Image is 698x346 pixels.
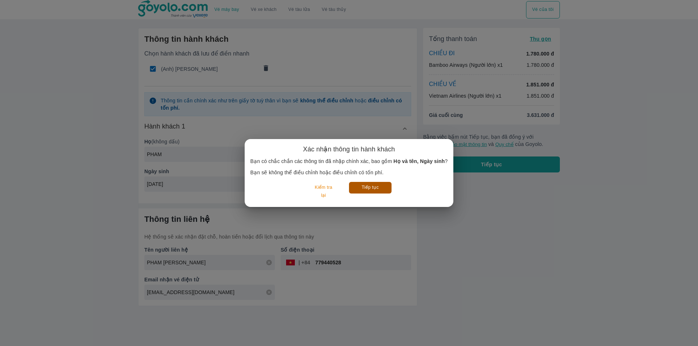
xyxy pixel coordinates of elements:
[250,169,448,176] p: Bạn sẽ không thể điều chỉnh hoặc điều chỉnh có tốn phí.
[306,182,340,201] button: Kiểm tra lại
[250,158,448,165] p: Bạn có chắc chắn các thông tin đã nhập chính xác, bao gồm ?
[393,158,445,164] b: Họ và tên, Ngày sinh
[349,182,392,193] button: Tiếp tục
[303,145,395,154] h6: Xác nhận thông tin hành khách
